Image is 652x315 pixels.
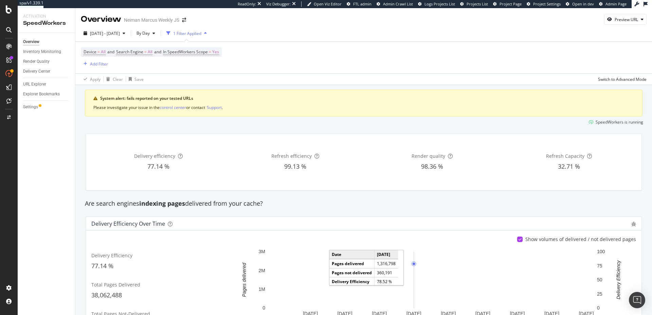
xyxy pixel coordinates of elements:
[259,249,265,255] text: 3M
[23,14,70,19] div: Activation
[173,31,201,36] div: 1 Filter Applied
[558,162,580,170] span: 32.71 %
[533,1,561,6] span: Project Settings
[23,38,70,45] a: Overview
[284,162,306,170] span: 99.13 %
[23,68,50,75] div: Delivery Center
[91,291,122,299] span: 38,062,488
[23,58,50,65] div: Render Quality
[209,49,211,55] span: =
[207,104,222,111] button: Support
[148,47,152,57] span: All
[347,1,372,7] a: FTL admin
[182,18,186,22] div: arrow-right-arrow-left
[597,305,600,311] text: 0
[23,91,60,98] div: Explorer Bookmarks
[134,153,175,159] span: Delivery efficiency
[23,19,70,27] div: SpeedWorkers
[418,1,455,7] a: Logs Projects List
[238,1,256,7] div: ReadOnly:
[113,76,123,82] div: Clear
[596,119,643,125] div: SpeedWorkers is running
[421,162,443,170] span: 98.36 %
[23,81,46,88] div: URL Explorer
[91,262,113,270] span: 77.14 %
[615,17,638,22] div: Preview URL
[147,162,169,170] span: 77.14 %
[160,105,186,110] div: control center
[631,222,636,226] div: bug
[90,61,108,67] div: Add Filter
[266,1,291,7] div: Viz Debugger:
[90,31,120,36] span: [DATE] - [DATE]
[460,1,488,7] a: Projects List
[93,104,634,111] div: Please investigate your issue in the or contact .
[23,58,70,65] a: Render Quality
[527,1,561,7] a: Project Settings
[424,1,455,6] span: Logs Projects List
[597,249,605,255] text: 100
[91,220,165,227] div: Delivery Efficiency over time
[599,1,627,7] a: Admin Page
[163,49,208,55] span: In SpeedWorkers Scope
[271,153,312,159] span: Refresh efficiency
[134,76,144,82] div: Save
[104,74,123,85] button: Clear
[525,236,636,243] div: Show volumes of delivered / not delivered pages
[597,291,602,297] text: 25
[91,281,140,288] span: Total Pages Delivered
[97,49,100,55] span: =
[353,1,372,6] span: FTL admin
[81,28,128,39] button: [DATE] - [DATE]
[85,90,642,116] div: warning banner
[107,49,114,55] span: and
[101,47,106,57] span: All
[605,1,627,6] span: Admin Page
[81,74,101,85] button: Apply
[23,68,70,75] a: Delivery Center
[467,1,488,6] span: Projects List
[259,268,265,273] text: 2M
[100,95,634,101] div: System alert: fails reported on your tested URLs
[595,74,647,85] button: Switch to Advanced Mode
[262,305,265,311] text: 0
[377,1,413,7] a: Admin Crawl List
[212,47,219,57] span: Yes
[154,49,161,55] span: and
[597,263,602,268] text: 75
[23,104,38,111] div: Settings
[134,28,158,39] button: By Day
[572,1,594,6] span: Open in dev
[23,48,61,55] div: Inventory Monitoring
[23,91,70,98] a: Explorer Bookmarks
[604,14,647,25] button: Preview URL
[207,105,222,110] div: Support
[566,1,594,7] a: Open in dev
[616,260,621,299] text: Delivery Efficiency
[23,48,70,55] a: Inventory Monitoring
[81,60,108,68] button: Add Filter
[116,49,143,55] span: Search Engine
[412,153,445,159] span: Render quality
[500,1,522,6] span: Project Page
[23,38,39,45] div: Overview
[126,74,144,85] button: Save
[314,1,342,6] span: Open Viz Editor
[81,14,121,25] div: Overview
[597,277,602,283] text: 50
[629,292,645,308] div: Open Intercom Messenger
[160,104,186,111] button: control center
[90,76,101,82] div: Apply
[493,1,522,7] a: Project Page
[81,199,646,208] div: Are search engines delivered from your cache?
[241,262,247,297] text: Pages delivered
[84,49,96,55] span: Device
[598,76,647,82] div: Switch to Advanced Mode
[91,252,132,259] span: Delivery Efficiency
[546,153,584,159] span: Refresh Capacity
[134,30,150,36] span: By Day
[383,1,413,6] span: Admin Crawl List
[144,49,147,55] span: =
[139,199,185,207] strong: indexing pages
[23,104,70,111] a: Settings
